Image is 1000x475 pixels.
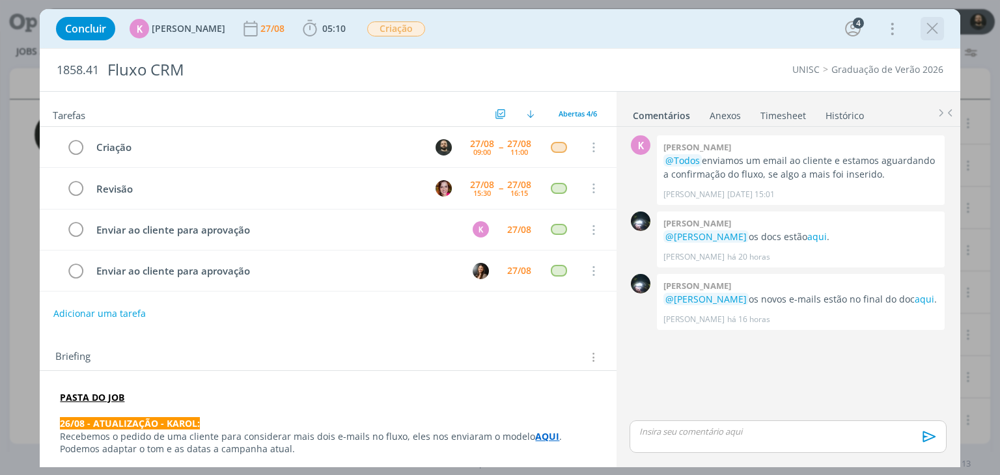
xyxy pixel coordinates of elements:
button: B [471,261,491,280]
div: Criação [90,139,423,156]
p: os docs estão . [663,230,938,243]
img: P [436,139,452,156]
b: [PERSON_NAME] [663,280,731,292]
button: 4 [842,18,863,39]
div: 27/08 [260,24,287,33]
a: Graduação de Verão 2026 [831,63,943,75]
span: [PERSON_NAME] [152,24,225,33]
div: 09:00 [473,148,491,156]
div: 16:15 [510,189,528,197]
button: Concluir [56,17,115,40]
span: 05:10 [322,22,346,34]
div: Anexos [710,109,741,122]
button: Adicionar uma tarefa [53,302,146,325]
span: Abertas 4/6 [559,109,597,118]
div: 27/08 [470,180,494,189]
span: Tarefas [53,106,85,122]
span: há 20 horas [727,251,770,263]
div: K [130,19,149,38]
b: [PERSON_NAME] [663,217,731,229]
div: 15:30 [473,189,491,197]
img: B [473,263,489,279]
div: 27/08 [507,266,531,275]
span: @Todos [665,154,700,167]
b: [PERSON_NAME] [663,141,731,153]
div: 27/08 [507,180,531,189]
span: Concluir [65,23,106,34]
div: 4 [853,18,864,29]
span: 1858.41 [57,63,99,77]
strong: 26/08 - ATUALIZAÇÃO - KAROL: [60,417,200,429]
div: 11:00 [510,148,528,156]
a: PASTA DO JOB [60,391,124,403]
button: B [434,178,454,198]
button: Criação [367,21,426,37]
a: AQUI [535,430,559,442]
div: K [473,221,489,238]
span: @[PERSON_NAME] [665,293,747,305]
p: [PERSON_NAME] [663,189,725,200]
div: Revisão [90,181,423,197]
span: -- [499,183,503,193]
a: Comentários [632,103,691,122]
p: os novos e-mails estão no final do doc . [663,293,938,306]
p: [PERSON_NAME] [663,251,725,263]
span: Briefing [55,349,90,366]
span: [DATE] 15:01 [727,189,775,200]
span: -- [499,142,503,152]
span: há 16 horas [727,314,770,325]
a: Histórico [825,103,865,122]
span: Criação [367,21,425,36]
p: enviamos um email ao cliente e estamos aguardando a confirmação do fluxo, se algo a mais foi inse... [663,154,938,181]
button: 05:10 [299,18,349,39]
p: Recebemos o pedido de uma cliente para considerar mais dois e-mails no fluxo, eles nos enviaram o... [60,430,596,456]
a: UNISC [792,63,820,75]
div: Enviar ao cliente para aprovação [90,263,460,279]
a: aqui [915,293,934,305]
div: 27/08 [470,139,494,148]
a: aqui [807,230,827,243]
div: 27/08 [507,139,531,148]
img: B [436,180,452,197]
div: dialog [40,9,960,467]
p: [PERSON_NAME] [663,314,725,325]
img: arrow-down.svg [527,110,535,118]
img: G [631,211,650,231]
img: G [631,274,650,293]
span: @[PERSON_NAME] [665,230,747,243]
div: Enviar ao cliente para aprovação [90,222,460,238]
div: 27/08 [507,225,531,234]
div: K [631,135,650,155]
button: K [471,220,491,239]
button: P [434,137,454,157]
a: Timesheet [760,103,807,122]
div: Fluxo CRM [102,54,568,86]
button: K[PERSON_NAME] [130,19,225,38]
